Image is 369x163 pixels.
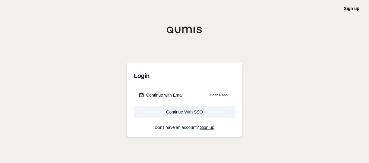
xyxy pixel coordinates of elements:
span: Last Used [208,91,230,99]
a: Sign up [344,6,359,11]
a: Sign up [200,125,214,130]
h3: Login [134,70,235,82]
p: Don't have an account? [134,125,235,129]
div: Continue with Email [139,92,184,98]
button: Continue with EmailLast Used [134,89,235,101]
div: Continue With SSO [139,109,230,115]
img: Qumis [166,26,203,34]
a: Continue With SSO [134,106,235,118]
